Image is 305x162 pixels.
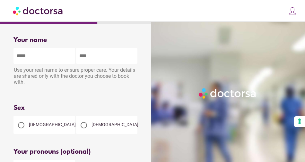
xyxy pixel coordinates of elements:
[294,116,305,127] button: Your consent preferences for tracking technologies
[197,86,258,100] img: Logo-Doctorsa-trans-White-partial-flat.png
[13,4,64,18] img: Doctorsa.com
[13,104,138,112] div: Sex
[91,122,138,127] span: [DEMOGRAPHIC_DATA]
[13,148,138,156] div: Your pronouns (optional)
[13,36,138,44] div: Your name
[13,64,138,90] div: Use your real name to ensure proper care. Your details are shared only with the doctor you choose...
[288,7,297,16] img: icons8-customer-100.png
[29,122,76,127] span: [DEMOGRAPHIC_DATA]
